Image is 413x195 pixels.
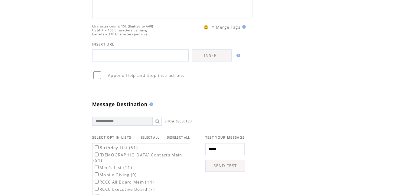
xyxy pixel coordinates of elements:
[148,102,153,106] img: help.gif
[93,145,138,150] label: Birthday List (51)
[92,24,153,28] span: Character count: 156 (limited to 640)
[192,49,232,61] a: INSERT
[165,119,192,123] a: SHOW SELECTED
[162,135,164,140] span: |
[93,172,137,178] label: Mobile Giving (0)
[141,136,159,140] a: SELECT ALL
[235,54,240,57] img: help.gif
[240,25,246,29] img: help.gif
[92,42,114,46] span: INSERT URL
[95,172,99,176] input: Mobile Giving (0)
[93,179,154,185] label: RCCC All Board Mem (14)
[95,187,99,191] input: RCCC Executive Board (7)
[92,135,131,140] span: SELECT OPT-IN LISTS
[95,180,99,184] input: RCCC All Board Mem (14)
[92,32,148,36] span: Canada = 136 Characters per msg
[205,135,245,140] span: TEST YOUR MESSAGE
[108,73,184,78] span: Append Help and Stop instructions
[205,160,245,172] a: SEND TEST
[93,165,132,170] label: Men`s List (11)
[93,152,182,163] label: [DEMOGRAPHIC_DATA] Contacts Main (51)
[95,145,99,149] input: Birthday List (51)
[95,153,99,156] input: [DEMOGRAPHIC_DATA] Contacts Main (51)
[93,187,155,192] label: RCCC Executive Board (7)
[95,165,99,169] input: Men`s List (11)
[167,136,190,140] a: DESELECT ALL
[212,24,240,30] span: * Merge Tags
[203,24,209,30] span: 😀
[92,101,148,108] span: Message Destination
[92,28,147,32] span: US&UK = 160 Characters per msg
